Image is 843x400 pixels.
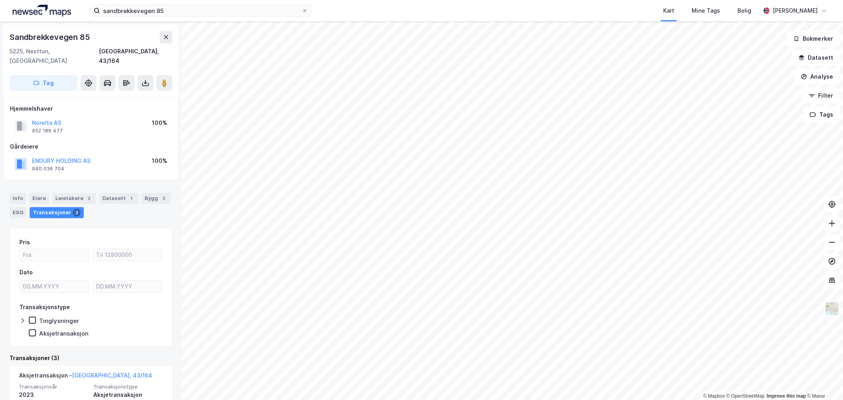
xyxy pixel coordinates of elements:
[9,207,26,218] div: ESG
[9,47,99,66] div: 5225, Nesttun, [GEOGRAPHIC_DATA]
[786,31,840,47] button: Bokmerker
[726,393,765,399] a: OpenStreetMap
[93,383,163,390] span: Transaksjonstype
[9,193,26,204] div: Info
[93,281,162,292] input: DD.MM.YYYY
[803,362,843,400] iframe: Chat Widget
[802,88,840,104] button: Filter
[773,6,818,15] div: [PERSON_NAME]
[72,372,152,379] a: [GEOGRAPHIC_DATA], 43/164
[9,31,91,43] div: Sandbrekkevegen 85
[99,193,138,204] div: Datasett
[20,249,89,261] input: Fra
[20,281,89,292] input: DD.MM.YYYY
[19,238,30,247] div: Pris
[93,249,162,261] input: Til 12800000
[824,301,839,316] img: Z
[692,6,720,15] div: Mine Tags
[39,317,79,325] div: Tinglysninger
[19,383,89,390] span: Transaksjonsår
[152,118,167,128] div: 100%
[85,194,93,202] div: 2
[9,353,172,363] div: Transaksjoner (3)
[93,390,163,400] div: Aksjetransaksjon
[19,268,33,277] div: Dato
[29,193,49,204] div: Eiere
[803,107,840,123] button: Tags
[19,390,89,400] div: 2023
[19,371,152,383] div: Aksjetransaksjon -
[99,47,172,66] div: [GEOGRAPHIC_DATA], 43/164
[127,194,135,202] div: 1
[10,104,172,113] div: Hjemmelshaver
[663,6,674,15] div: Kart
[73,209,81,217] div: 3
[152,156,167,166] div: 100%
[9,75,77,91] button: Tag
[13,5,71,17] img: logo.a4113a55bc3d86da70a041830d287a7e.svg
[19,302,70,312] div: Transaksjonstype
[141,193,171,204] div: Bygg
[767,393,806,399] a: Improve this map
[30,207,84,218] div: Transaksjoner
[52,193,96,204] div: Leietakere
[794,69,840,85] button: Analyse
[32,128,63,134] div: 952 186 477
[10,142,172,151] div: Gårdeiere
[100,5,302,17] input: Søk på adresse, matrikkel, gårdeiere, leietakere eller personer
[792,50,840,66] button: Datasett
[160,194,168,202] div: 2
[39,330,89,337] div: Aksjetransaksjon
[703,393,725,399] a: Mapbox
[32,166,64,172] div: 940 036 704
[737,6,751,15] div: Bolig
